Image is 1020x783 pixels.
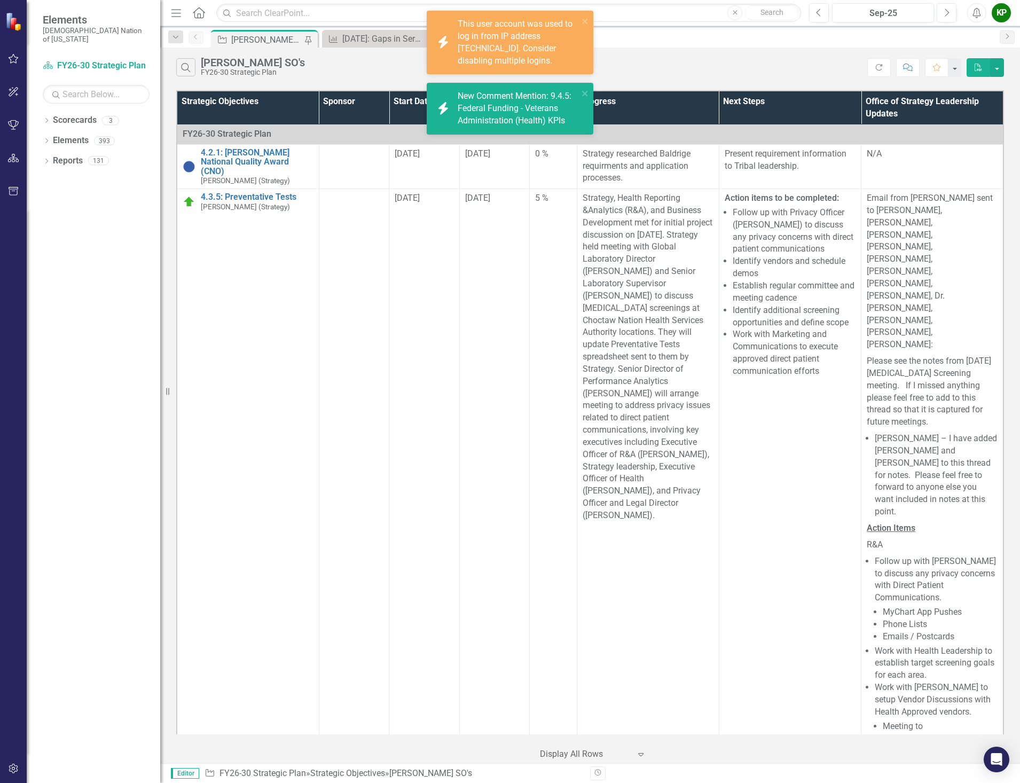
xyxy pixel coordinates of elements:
[205,768,582,780] div: » »
[342,32,426,45] div: [DATE]: Gaps in Services KPIs (Neurology)
[733,207,856,255] li: Follow up with Privacy Officer ([PERSON_NAME]) to discuss any privacy concerns with direct patien...
[389,768,472,778] div: [PERSON_NAME] SO's
[201,68,305,76] div: FY26-30 Strategic Plan
[88,156,109,166] div: 131
[201,177,290,185] small: [PERSON_NAME] (Strategy)
[183,195,195,208] img: On Target
[310,768,385,778] a: Strategic Objectives
[530,144,577,189] td: Double-Click to Edit
[43,60,150,72] a: FY26-30 Strategic Plan
[725,148,856,173] p: Present requirement information to Tribal leadership.
[183,129,271,139] span: FY26-30 Strategic Plan
[867,523,915,533] u: Action Items
[325,32,426,45] a: [DATE]: Gaps in Services KPIs (Neurology)
[216,4,801,22] input: Search ClearPoint...
[177,144,319,189] td: Double-Click to Edit Right Click for Context Menu
[5,12,24,31] img: ClearPoint Strategy
[875,433,998,518] li: [PERSON_NAME] – I have added [PERSON_NAME] and [PERSON_NAME] to this thread for notes. Please fee...
[719,144,861,189] td: Double-Click to Edit
[319,144,389,189] td: Double-Click to Edit
[583,148,713,185] p: Strategy researched Baldrige requirments and application processes.
[201,57,305,68] div: [PERSON_NAME] SO's
[458,90,578,127] div: New Comment Mention: 9.4.5: Federal Funding - Veterans Administration (Health) KPIs
[53,114,97,127] a: Scorecards
[535,192,571,205] div: 5 %
[535,148,571,160] div: 0 %
[875,645,998,682] li: Work with Health Leadership to establish target screening goals for each area.
[867,192,998,353] p: Email from [PERSON_NAME] sent to [PERSON_NAME], [PERSON_NAME], [PERSON_NAME], [PERSON_NAME], [PER...
[201,192,313,202] a: 4.3.5: Preventative Tests
[94,136,115,145] div: 393
[725,193,839,203] strong: Action items to be completed:
[577,144,719,189] td: Double-Click to Edit
[53,135,89,147] a: Elements
[832,3,934,22] button: Sep-25
[875,555,998,604] li: Follow up with [PERSON_NAME] to discuss any privacy concerns with Direct Patient Communications.
[883,606,998,618] li: MyChart App Pushes
[582,87,589,99] button: close
[883,631,998,643] li: Emails / Postcards
[836,7,930,20] div: Sep-25
[984,747,1009,772] div: Open Intercom Messenger
[102,116,119,125] div: 3
[733,280,856,304] li: Establish regular committee and meeting cadence
[582,15,589,27] button: close
[992,3,1011,22] button: KP
[389,144,460,189] td: Double-Click to Edit
[201,148,313,176] a: 4.2.1: [PERSON_NAME] National Quality Award (CNO)
[219,768,306,778] a: FY26-30 Strategic Plan
[867,148,998,160] p: N/A
[53,155,83,167] a: Reports
[465,148,490,159] span: [DATE]
[183,160,195,173] img: Not Started
[171,768,199,779] span: Editor
[861,144,1003,189] td: Double-Click to Edit
[875,682,998,718] li: Work with [PERSON_NAME] to setup Vendor Discussions with Health Approved vendors.
[733,255,856,280] li: Identify vendors and schedule demos
[201,203,290,211] small: [PERSON_NAME] (Strategy)
[43,13,150,26] span: Elements
[883,618,998,631] li: Phone Lists
[231,33,302,46] div: [PERSON_NAME] SO's
[760,8,783,17] span: Search
[583,192,713,522] p: Strategy, Health Reporting &Analytics (R&A), and Business Development met for initial project dis...
[745,5,798,20] button: Search
[733,328,856,377] li: Work with Marketing and Communications to execute approved direct patient communication efforts
[458,18,578,67] div: This user account was used to log in from IP address [TECHNICAL_ID]. Consider disabling multiple ...
[43,85,150,104] input: Search Below...
[867,537,998,553] p: R&A
[465,193,490,203] span: [DATE]
[459,144,530,189] td: Double-Click to Edit
[395,148,420,159] span: [DATE]
[733,304,856,329] li: Identify additional screening opportunities and define scope
[43,26,150,44] small: [DEMOGRAPHIC_DATA] Nation of [US_STATE]
[867,353,998,430] p: Please see the notes from [DATE] [MEDICAL_DATA] Screening meeting. If I missed anything please fe...
[395,193,420,203] span: [DATE]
